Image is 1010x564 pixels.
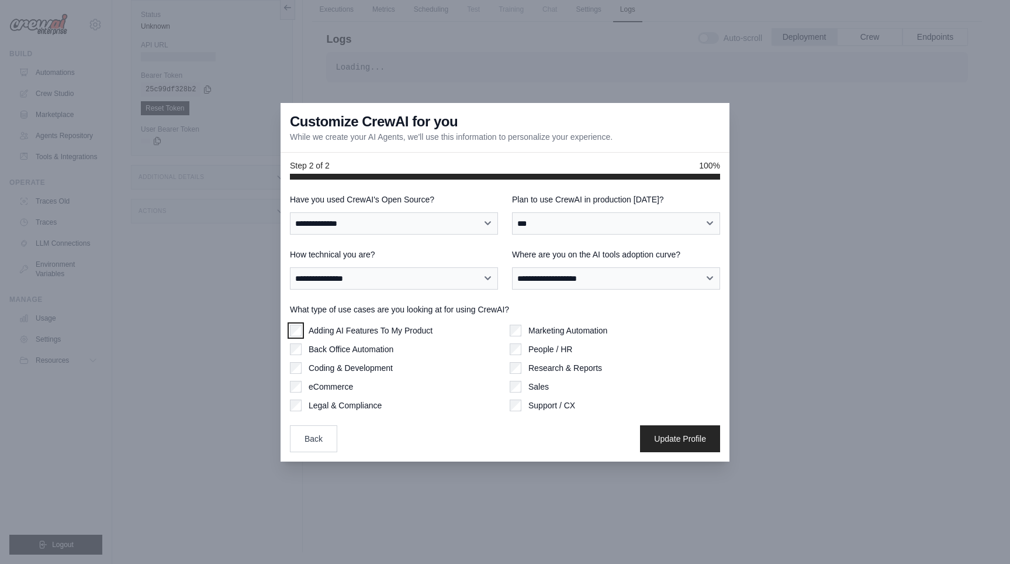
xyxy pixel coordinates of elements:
[952,508,1010,564] div: Widget de chat
[512,194,720,205] label: Plan to use CrewAI in production [DATE]?
[290,425,337,452] button: Back
[528,343,572,355] label: People / HR
[640,425,720,452] button: Update Profile
[309,362,393,374] label: Coding & Development
[528,325,607,336] label: Marketing Automation
[309,343,393,355] label: Back Office Automation
[309,400,382,411] label: Legal & Compliance
[290,194,498,205] label: Have you used CrewAI's Open Source?
[528,400,575,411] label: Support / CX
[528,381,549,393] label: Sales
[290,112,458,131] h3: Customize CrewAI for you
[290,131,613,143] p: While we create your AI Agents, we'll use this information to personalize your experience.
[699,160,720,171] span: 100%
[309,325,433,336] label: Adding AI Features To My Product
[290,160,330,171] span: Step 2 of 2
[512,249,720,260] label: Where are you on the AI tools adoption curve?
[290,304,720,315] label: What type of use cases are you looking at for using CrewAI?
[309,381,353,393] label: eCommerce
[952,508,1010,564] iframe: Chat Widget
[528,362,602,374] label: Research & Reports
[290,249,498,260] label: How technical you are?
